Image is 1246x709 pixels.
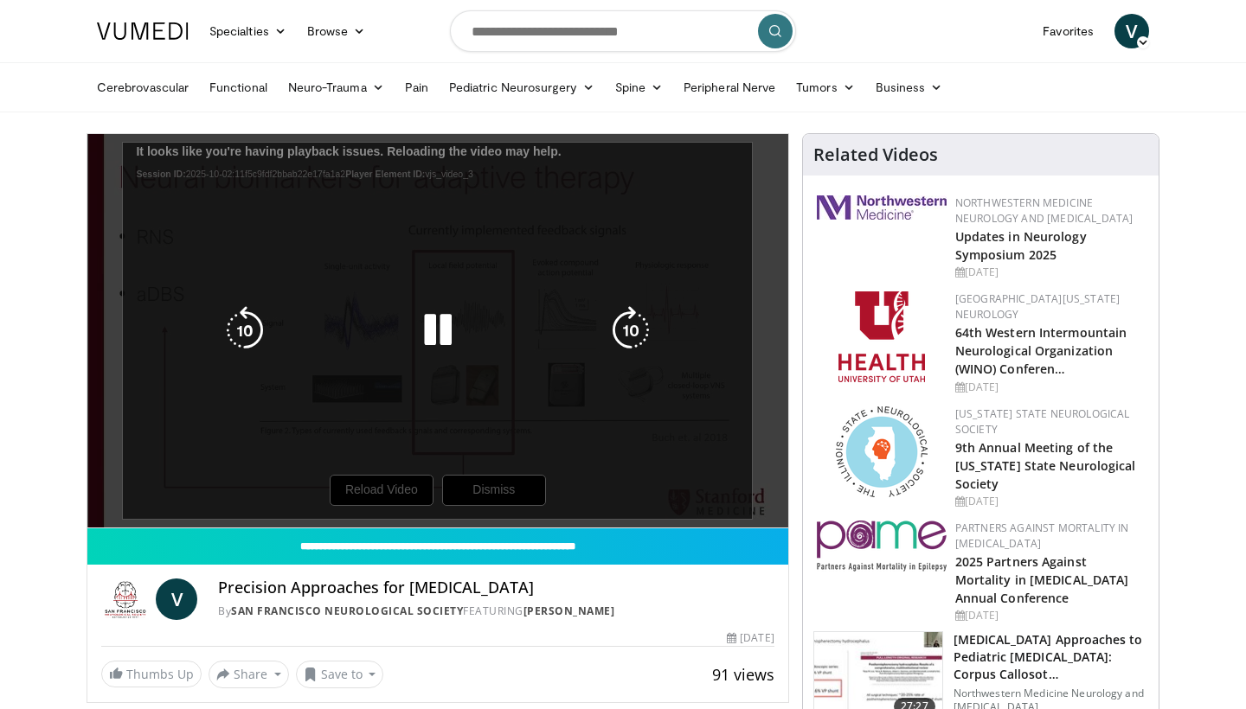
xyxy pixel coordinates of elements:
[817,521,947,572] img: eb8b354f-837c-42f6-ab3d-1e8ded9eaae7.png.150x105_q85_autocrop_double_scale_upscale_version-0.2.png
[231,604,463,618] a: San Francisco Neurological Society
[955,291,1121,322] a: [GEOGRAPHIC_DATA][US_STATE] Neurology
[955,608,1145,623] div: [DATE]
[199,14,297,48] a: Specialties
[786,70,865,105] a: Tumors
[523,604,615,618] a: [PERSON_NAME]
[955,553,1129,606] a: 2025 Partners Against Mortality in [MEDICAL_DATA] Annual Conference
[209,661,289,688] button: Share
[838,291,925,382] img: f6362829-b0a3-407d-a044-59546adfd345.png.150x105_q85_autocrop_double_scale_upscale_version-0.2.png
[865,70,954,105] a: Business
[836,406,928,497] img: 71a8b48c-8850-4916-bbdd-e2f3ccf11ef9.png.150x105_q85_autocrop_double_scale_upscale_version-0.2.png
[1032,14,1104,48] a: Favorites
[296,661,384,688] button: Save to
[278,70,395,105] a: Neuro-Trauma
[1114,14,1149,48] a: V
[297,14,376,48] a: Browse
[817,195,947,220] img: 2a462fb6-9365-492a-ac79-3166a6f924d8.png.150x105_q85_autocrop_double_scale_upscale_version-0.2.jpg
[605,70,673,105] a: Spine
[954,631,1148,683] h3: [MEDICAL_DATA] Approaches to Pediatric [MEDICAL_DATA]: Corpus Callosot…
[955,324,1127,377] a: 64th Western Intermountain Neurological Organization (WINO) Conferen…
[439,70,605,105] a: Pediatric Neurosurgery
[199,70,278,105] a: Functional
[955,439,1136,492] a: 9th Annual Meeting of the [US_STATE] State Neurological Society
[955,195,1134,226] a: Northwestern Medicine Neurology and [MEDICAL_DATA]
[955,521,1129,551] a: Partners Against Mortality in [MEDICAL_DATA]
[955,494,1145,509] div: [DATE]
[450,10,796,52] input: Search topics, interventions
[673,70,786,105] a: Peripheral Nerve
[87,134,788,528] video-js: Video Player
[813,144,938,165] h4: Related Videos
[955,406,1130,437] a: [US_STATE] State Neurological Society
[955,265,1145,280] div: [DATE]
[395,70,439,105] a: Pain
[727,630,774,646] div: [DATE]
[218,604,774,619] div: By FEATURING
[101,661,202,687] a: Thumbs Up
[955,228,1087,263] a: Updates in Neurology Symposium 2025
[101,578,149,620] img: San Francisco Neurological Society
[87,70,199,105] a: Cerebrovascular
[218,578,774,597] h4: Precision Approaches for [MEDICAL_DATA]
[156,578,197,620] a: V
[955,380,1145,395] div: [DATE]
[97,22,189,40] img: VuMedi Logo
[712,664,774,685] span: 91 views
